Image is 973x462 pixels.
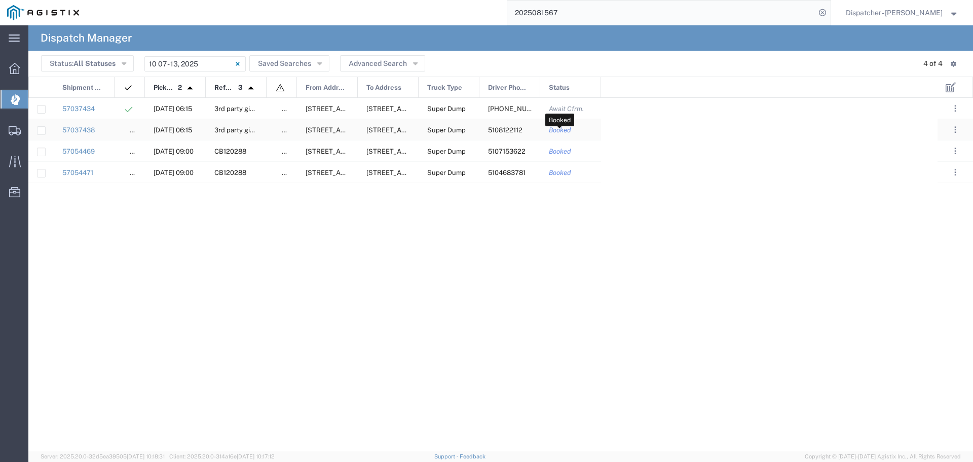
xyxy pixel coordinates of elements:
[805,452,961,461] span: Copyright © [DATE]-[DATE] Agistix Inc., All Rights Reserved
[549,126,571,134] span: Booked
[282,169,297,176] span: false
[123,83,133,93] img: icon
[306,169,406,176] span: E. 14th ST & Euclid Ave, San Leandro, California, United States
[306,148,406,155] span: E. 14th ST & Euclid Ave, San Leandro, California, United States
[948,101,962,116] button: ...
[954,145,956,157] span: . . .
[62,126,95,134] a: 57037438
[427,105,466,113] span: Super Dump
[41,25,132,51] h4: Dispatch Manager
[427,169,466,176] span: Super Dump
[488,148,526,155] span: 5107153622
[127,453,165,459] span: [DATE] 10:18:31
[182,80,198,96] img: arrow-dropup.svg
[237,453,275,459] span: [DATE] 10:17:12
[488,169,526,176] span: 5104683781
[41,55,134,72] button: Status:All Statuses
[154,126,192,134] span: 10/07/2025, 06:15
[249,55,329,72] button: Saved Searches
[169,453,275,459] span: Client: 2025.20.0-314a16e
[366,148,467,155] span: 4801 Oakport St, Oakland, California, 94601, United States
[178,77,182,98] span: 2
[238,77,243,98] span: 3
[154,77,174,98] span: Pickup Date and Time
[340,55,425,72] button: Advanced Search
[948,144,962,158] button: ...
[488,126,522,134] span: 5108122112
[507,1,815,25] input: Search for shipment number, reference number
[460,453,485,459] a: Feedback
[366,77,401,98] span: To Address
[7,5,79,20] img: logo
[954,166,956,179] span: . . .
[954,124,956,136] span: . . .
[366,105,467,113] span: 931 Livorna Rd, Alamo, California, United States
[282,148,297,155] span: false
[62,148,95,155] a: 57054469
[948,165,962,180] button: ...
[306,77,347,98] span: From Address
[923,58,943,69] div: 4 of 4
[427,77,462,98] span: Truck Type
[214,148,246,155] span: CB120288
[954,102,956,115] span: . . .
[434,453,460,459] a: Support
[306,105,406,113] span: 2111 Hillcrest Ave, Antioch, California, 94509, United States
[366,126,467,134] span: 931 Livorna Rd, Alamo, California, United States
[549,148,571,155] span: Booked
[306,126,406,134] span: 2111 Hillcrest Ave, Antioch, California, 94509, United States
[282,105,297,113] span: false
[427,126,466,134] span: Super Dump
[488,105,548,113] span: 510-825-6478
[214,169,246,176] span: CB120288
[214,105,273,113] span: 3rd party giveaway
[154,105,192,113] span: 10/07/2025, 06:15
[549,105,584,113] span: Await Cfrm.
[62,169,93,176] a: 57054471
[488,77,529,98] span: Driver Phone No.
[154,148,194,155] span: 10/08/2025, 09:00
[62,105,95,113] a: 57037434
[948,123,962,137] button: ...
[846,7,943,18] span: Dispatcher - Eli Amezcua
[214,77,235,98] span: Reference
[366,169,467,176] span: 4801 Oakport St, Oakland, California, 94601, United States
[154,169,194,176] span: 10/08/2025, 09:00
[549,169,571,176] span: Booked
[427,148,466,155] span: Super Dump
[845,7,959,19] button: Dispatcher - [PERSON_NAME]
[243,80,259,96] img: arrow-dropup.svg
[62,77,103,98] span: Shipment No.
[282,126,297,134] span: false
[73,59,116,67] span: All Statuses
[214,126,273,134] span: 3rd party giveaway
[275,83,285,93] img: icon
[41,453,165,459] span: Server: 2025.20.0-32d5ea39505
[549,77,570,98] span: Status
